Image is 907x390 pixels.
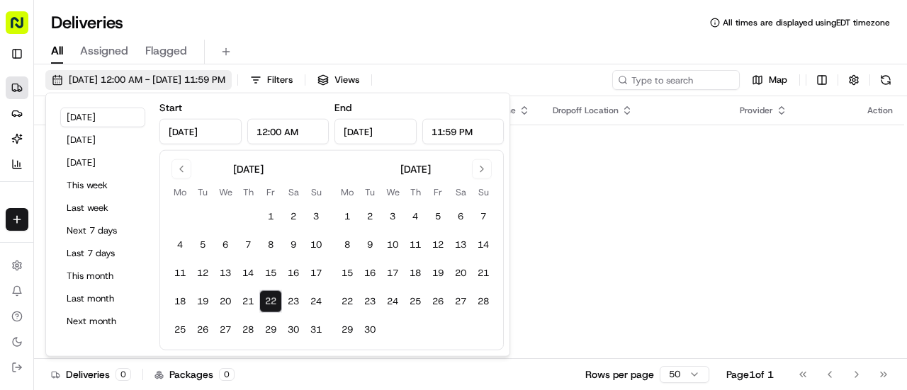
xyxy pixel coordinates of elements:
button: [DATE] [60,108,145,127]
button: [DATE] [60,153,145,173]
button: 5 [191,234,214,256]
button: 28 [237,319,259,341]
button: 10 [305,234,327,256]
button: 9 [359,234,381,256]
label: End [334,101,351,114]
button: 29 [259,319,282,341]
span: API Documentation [134,205,227,219]
button: 16 [359,262,381,285]
button: 15 [336,262,359,285]
div: [DATE] [233,162,264,176]
button: [DATE] [60,130,145,150]
button: Last month [60,289,145,309]
span: Filters [267,74,293,86]
span: Map [769,74,787,86]
p: Rows per page [585,367,654,382]
label: Start [159,101,182,114]
th: Sunday [305,185,327,200]
th: Friday [427,185,449,200]
a: Powered byPylon [100,239,171,250]
button: Start new chat [241,139,258,156]
button: Views [311,70,366,90]
input: Type to search [612,70,740,90]
div: We're available if you need us! [48,149,179,160]
th: Saturday [449,185,472,200]
div: Deliveries [51,367,131,382]
button: 11 [404,234,427,256]
th: Monday [336,185,359,200]
button: 27 [449,290,472,313]
button: 22 [259,290,282,313]
button: 4 [404,205,427,228]
button: 3 [305,205,327,228]
button: 26 [191,319,214,341]
button: 24 [305,290,327,313]
button: 20 [449,262,472,285]
span: All times are displayed using EDT timezone [723,17,890,28]
span: Pylon [141,239,171,250]
button: Go to previous month [171,159,191,179]
button: 12 [427,234,449,256]
button: 1 [259,205,282,228]
a: 📗Knowledge Base [9,199,114,224]
button: 31 [305,319,327,341]
button: 2 [359,205,381,228]
th: Monday [169,185,191,200]
div: 💻 [120,206,131,217]
button: 21 [237,290,259,313]
th: Thursday [237,185,259,200]
div: 0 [116,368,131,381]
div: Page 1 of 1 [726,367,774,382]
input: Time [247,119,329,144]
span: Flagged [145,42,187,59]
input: Time [422,119,505,144]
span: Knowledge Base [28,205,108,219]
button: 20 [214,290,237,313]
span: [DATE] 12:00 AM - [DATE] 11:59 PM [69,74,225,86]
button: 3 [381,205,404,228]
button: 8 [336,234,359,256]
button: 7 [237,234,259,256]
button: 16 [282,262,305,285]
th: Sunday [472,185,495,200]
span: Dropoff Location [553,105,619,116]
div: No results. [40,153,898,164]
button: 15 [259,262,282,285]
div: Action [867,105,893,116]
th: Tuesday [359,185,381,200]
h1: Deliveries [51,11,123,34]
button: 19 [191,290,214,313]
div: Start new chat [48,134,232,149]
button: 5 [427,205,449,228]
button: [DATE] 12:00 AM - [DATE] 11:59 PM [45,70,232,90]
button: 13 [214,262,237,285]
span: Assigned [80,42,128,59]
span: Views [334,74,359,86]
th: Tuesday [191,185,214,200]
button: 4 [169,234,191,256]
input: Date [159,119,242,144]
button: 10 [381,234,404,256]
button: 8 [259,234,282,256]
button: This week [60,176,145,195]
button: 2 [282,205,305,228]
button: 12 [191,262,214,285]
button: 6 [449,205,472,228]
div: 📗 [14,206,26,217]
button: 23 [359,290,381,313]
button: Refresh [876,70,896,90]
button: 26 [427,290,449,313]
button: Next 7 days [60,221,145,241]
input: Clear [37,91,234,105]
img: Nash [14,13,43,42]
span: Provider [740,105,773,116]
button: Last week [60,198,145,218]
button: 18 [404,262,427,285]
button: 14 [237,262,259,285]
button: 22 [336,290,359,313]
button: 17 [305,262,327,285]
div: Packages [154,367,235,382]
button: 9 [282,234,305,256]
th: Saturday [282,185,305,200]
button: Next month [60,311,145,331]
